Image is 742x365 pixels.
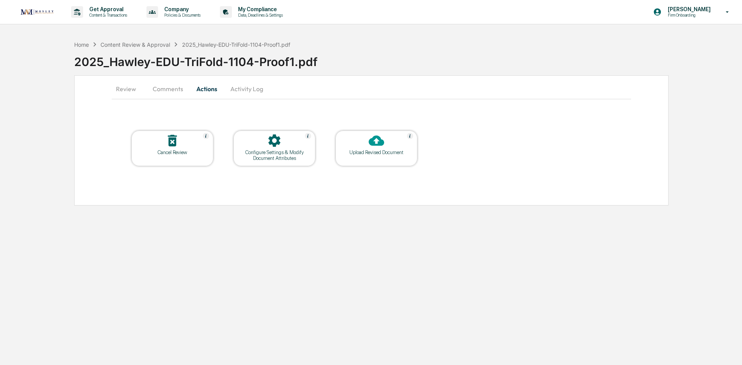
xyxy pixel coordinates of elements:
p: Policies & Documents [158,12,204,18]
p: My Compliance [232,6,287,12]
div: Configure Settings & Modify Document Attributes [240,149,309,161]
div: secondary tabs example [112,80,631,98]
p: Content & Transactions [83,12,131,18]
button: Activity Log [224,80,269,98]
div: Home [74,41,89,48]
img: Help [305,133,311,139]
button: Actions [189,80,224,98]
p: Firm Onboarding [662,12,715,18]
p: Get Approval [83,6,131,12]
div: Content Review & Approval [100,41,170,48]
p: Data, Deadlines & Settings [232,12,287,18]
p: [PERSON_NAME] [662,6,715,12]
div: 2025_Hawley-EDU-TriFold-1104-Proof1.pdf [182,41,290,48]
img: Help [407,133,413,139]
button: Review [112,80,146,98]
p: Company [158,6,204,12]
img: logo [19,7,56,17]
img: Help [203,133,209,139]
div: Cancel Review [138,149,207,155]
iframe: Open customer support [717,340,738,360]
button: Comments [146,80,189,98]
div: 2025_Hawley-EDU-TriFold-1104-Proof1.pdf [74,49,742,69]
div: Upload Revised Document [342,149,411,155]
